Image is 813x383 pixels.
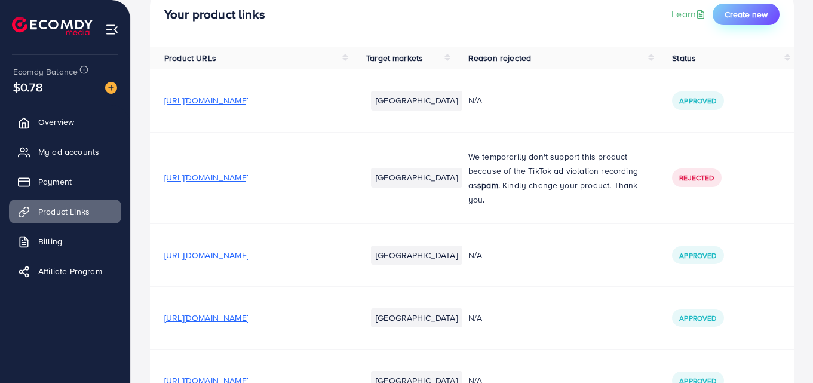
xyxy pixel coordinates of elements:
[371,168,462,187] li: [GEOGRAPHIC_DATA]
[679,313,716,323] span: Approved
[9,259,121,283] a: Affiliate Program
[164,249,248,261] span: [URL][DOMAIN_NAME]
[477,179,498,191] strong: spam
[38,116,74,128] span: Overview
[105,82,117,94] img: image
[371,91,462,110] li: [GEOGRAPHIC_DATA]
[9,229,121,253] a: Billing
[762,329,804,374] iframe: Chat
[713,4,780,25] button: Create new
[164,7,265,22] h4: Your product links
[371,308,462,327] li: [GEOGRAPHIC_DATA]
[105,23,119,36] img: menu
[38,176,72,188] span: Payment
[468,249,482,261] span: N/A
[12,17,93,35] img: logo
[38,265,102,277] span: Affiliate Program
[366,52,423,64] span: Target markets
[164,312,248,324] span: [URL][DOMAIN_NAME]
[164,94,248,106] span: [URL][DOMAIN_NAME]
[9,110,121,134] a: Overview
[679,250,716,261] span: Approved
[672,52,696,64] span: Status
[164,171,248,183] span: [URL][DOMAIN_NAME]
[9,200,121,223] a: Product Links
[468,94,482,106] span: N/A
[725,8,768,20] span: Create new
[679,96,716,106] span: Approved
[38,206,90,217] span: Product Links
[468,52,531,64] span: Reason rejected
[671,7,708,21] a: Learn
[9,140,121,164] a: My ad accounts
[468,149,644,207] p: We temporarily don't support this product because of the TikTok ad violation recording as . Kindl...
[164,52,216,64] span: Product URLs
[9,170,121,194] a: Payment
[13,66,78,78] span: Ecomdy Balance
[468,312,482,324] span: N/A
[12,76,44,98] span: $0.78
[371,246,462,265] li: [GEOGRAPHIC_DATA]
[679,173,714,183] span: Rejected
[38,146,99,158] span: My ad accounts
[38,235,62,247] span: Billing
